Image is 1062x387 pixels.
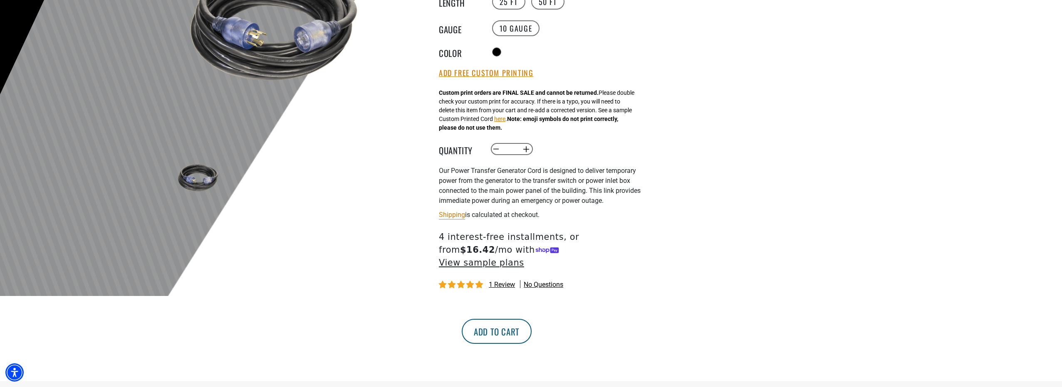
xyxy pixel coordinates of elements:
[439,116,618,131] strong: Note: emoji symbols do not print correctly, please do not use them.
[439,69,533,78] button: Add Free Custom Printing
[439,166,643,206] p: Our Power Transfer Generator Cord is designed to deliver temporary power from the generator to th...
[494,115,505,123] button: here
[462,319,532,344] button: Add to cart
[439,89,599,96] strong: Custom print orders are FINAL SALE and cannot be returned.
[489,281,515,288] span: 1 review
[439,209,643,220] div: is calculated at checkout.
[439,47,480,57] legend: Color
[5,363,24,382] div: Accessibility Menu
[439,211,465,219] a: Shipping
[439,23,480,34] legend: Gauge
[439,281,485,289] span: 5.00 stars
[439,144,480,155] label: Quantity
[439,89,634,132] div: Please double check your custom print for accuracy. If there is a typo, you will need to delete t...
[492,20,540,36] label: 10 GAUGE
[174,154,223,202] img: black
[524,280,563,289] span: No questions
